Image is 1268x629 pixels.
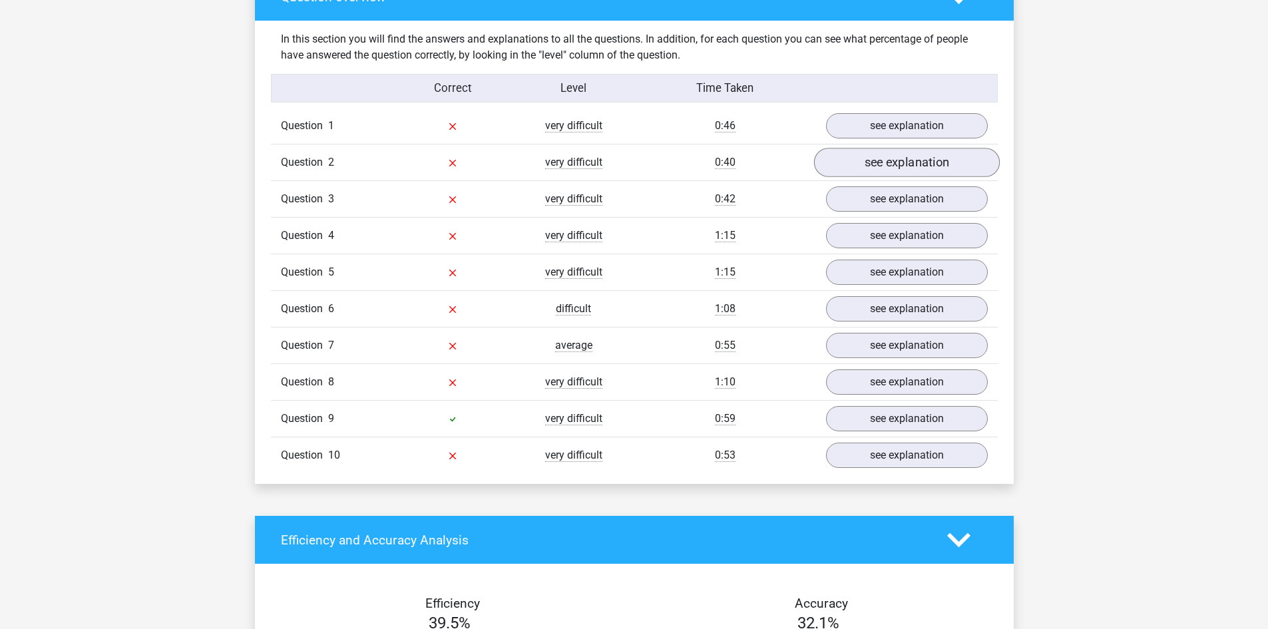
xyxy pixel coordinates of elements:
[392,80,513,97] div: Correct
[281,154,328,170] span: Question
[650,596,993,611] h4: Accuracy
[281,264,328,280] span: Question
[281,411,328,427] span: Question
[715,449,736,462] span: 0:53
[545,449,602,462] span: very difficult
[328,302,334,315] span: 6
[545,119,602,132] span: very difficult
[545,156,602,169] span: very difficult
[826,406,988,431] a: see explanation
[545,229,602,242] span: very difficult
[813,148,999,177] a: see explanation
[826,260,988,285] a: see explanation
[328,412,334,425] span: 9
[328,449,340,461] span: 10
[328,192,334,205] span: 3
[281,532,927,548] h4: Efficiency and Accuracy Analysis
[545,266,602,279] span: very difficult
[715,229,736,242] span: 1:15
[715,156,736,169] span: 0:40
[271,31,998,63] div: In this section you will find the answers and explanations to all the questions. In addition, for...
[826,369,988,395] a: see explanation
[281,596,624,611] h4: Efficiency
[545,412,602,425] span: very difficult
[826,223,988,248] a: see explanation
[328,339,334,351] span: 7
[328,266,334,278] span: 5
[715,412,736,425] span: 0:59
[555,339,592,352] span: average
[826,186,988,212] a: see explanation
[281,337,328,353] span: Question
[715,375,736,389] span: 1:10
[556,302,591,315] span: difficult
[715,119,736,132] span: 0:46
[826,113,988,138] a: see explanation
[826,296,988,321] a: see explanation
[634,80,815,97] div: Time Taken
[328,375,334,388] span: 8
[281,447,328,463] span: Question
[826,443,988,468] a: see explanation
[715,302,736,315] span: 1:08
[545,192,602,206] span: very difficult
[328,156,334,168] span: 2
[328,229,334,242] span: 4
[281,191,328,207] span: Question
[328,119,334,132] span: 1
[826,333,988,358] a: see explanation
[281,374,328,390] span: Question
[513,80,634,97] div: Level
[715,192,736,206] span: 0:42
[281,301,328,317] span: Question
[545,375,602,389] span: very difficult
[281,118,328,134] span: Question
[281,228,328,244] span: Question
[715,266,736,279] span: 1:15
[715,339,736,352] span: 0:55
